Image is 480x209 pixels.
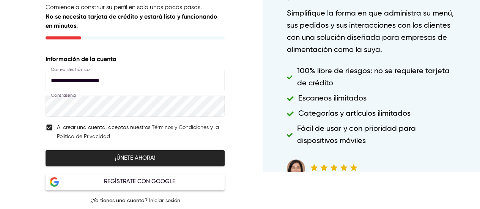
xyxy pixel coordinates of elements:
img: Google Logo [50,177,59,187]
h6: Simplifique la forma en que administra su menú, sus pedidos y sus interacciones con los clientes ... [287,8,456,56]
h6: Categorías y artículos ilimitados [298,108,411,120]
a: Iniciar sesión [149,198,180,203]
div: Regístrate con Google [59,177,220,187]
img: Testimonial avatar [287,159,305,178]
span: ¡Únete ahora! [54,153,216,163]
h6: 100% libre de riesgos: no se requiere tarjeta de crédito [297,65,456,90]
a: Política de Privacidad [57,134,110,139]
button: Google LogoRegístrate con Google [46,174,225,190]
p: ¿Ya tienes una cuenta? [46,198,225,204]
a: Términos y Condiciones [152,125,209,130]
button: ¡Únete ahora! [46,150,225,166]
div: Al crear una cuenta, aceptas nuestros y la [57,123,225,141]
p: Comience a construir su perfil en solo unos pocos pasos. [46,3,225,12]
h6: Fácil de usar y con prioridad para dispositivos móviles [297,123,456,147]
p: Información de la cuenta [46,55,225,64]
p: No se necesita tarjeta de crédito y estará listo y funcionando en minutos. [46,12,225,30]
h6: Escaneos ilimitados [298,93,367,105]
